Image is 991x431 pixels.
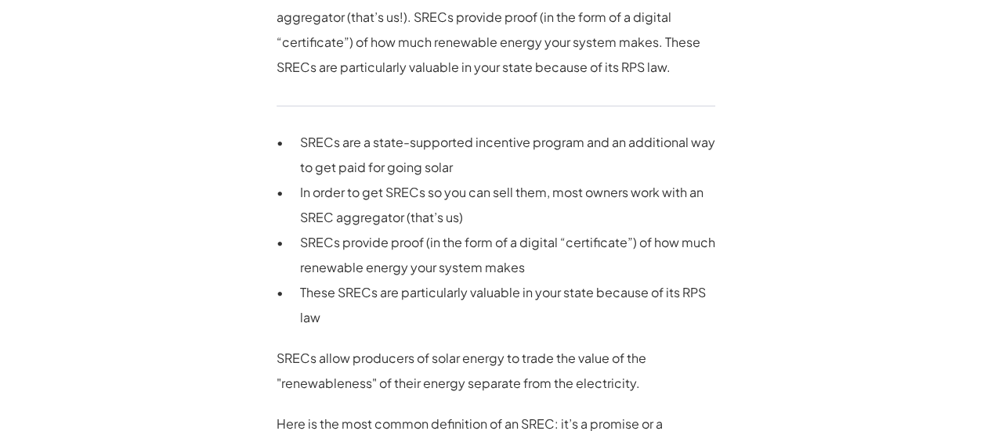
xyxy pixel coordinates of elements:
[300,180,715,230] p: In order to get SRECs so you can sell them, most owners work with an SREC aggregator (that’s us)
[300,280,715,330] p: These SRECs are particularly valuable in your state because of its RPS law
[300,230,715,280] p: SRECs provide proof (in the form of a digital “certificate”) of how much renewable energy your sy...
[277,346,715,396] p: SRECs allow producers of solar energy to trade the value of the "renewableness" of their energy s...
[300,130,715,180] p: SRECs are a state-supported incentive program and an additional way to get paid for going solar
